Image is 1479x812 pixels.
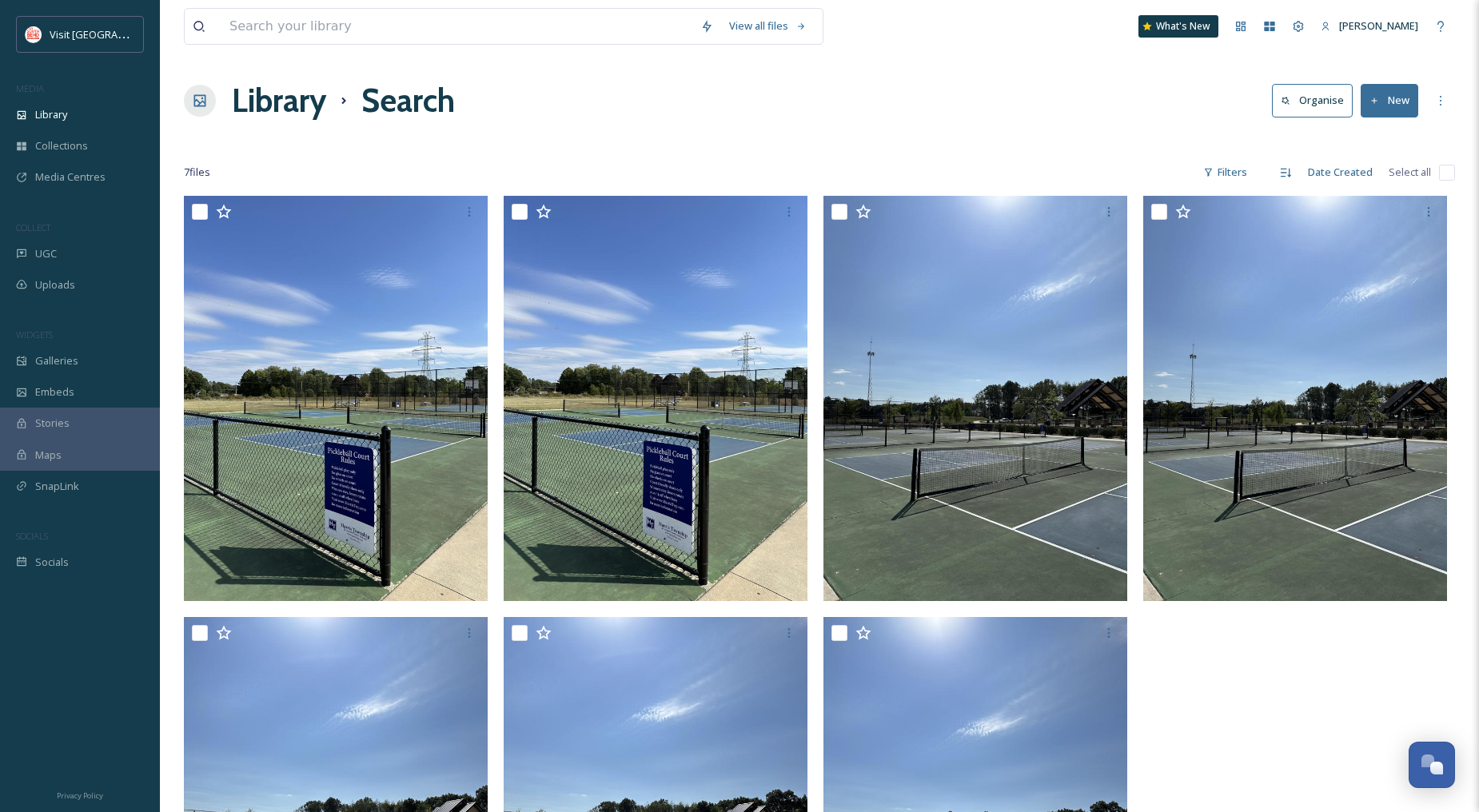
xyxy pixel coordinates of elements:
button: New [1361,84,1418,117]
span: Collections [35,138,88,153]
span: Uploads [35,277,75,293]
img: IMG_8072.jpeg [184,196,488,600]
span: Maps [35,448,62,463]
span: SnapLink [35,479,79,494]
span: Galleries [35,353,78,368]
a: Library [232,77,326,125]
span: [PERSON_NAME] [1339,18,1418,33]
span: Stories [35,416,70,431]
span: Privacy Policy [57,790,103,801]
img: vsbm-stackedMISH_CMYKlogo2017.jpg [26,26,42,42]
span: WIDGETS [16,328,53,340]
a: Privacy Policy [57,785,103,804]
span: COLLECT [16,221,50,233]
span: 7 file s [184,165,210,180]
a: [PERSON_NAME] [1313,10,1426,42]
a: What's New [1138,15,1218,38]
span: Visit [GEOGRAPHIC_DATA] [50,26,173,42]
span: Media Centres [35,169,106,185]
span: MEDIA [16,82,44,94]
h1: Search [361,77,455,125]
div: Filters [1195,157,1255,188]
div: Date Created [1300,157,1381,188]
img: IMG_8069.jpeg [1143,196,1447,600]
img: IMG_8070.jpeg [823,196,1127,600]
input: Search your library [221,9,692,44]
a: View all files [721,10,815,42]
img: IMG_8071.jpeg [504,196,807,600]
span: UGC [35,246,57,261]
span: SOCIALS [16,530,48,542]
span: Socials [35,555,69,570]
span: Embeds [35,384,74,400]
span: Library [35,107,67,122]
span: Select all [1389,165,1431,180]
a: Organise [1272,84,1361,117]
button: Organise [1272,84,1353,117]
button: Open Chat [1409,742,1455,788]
